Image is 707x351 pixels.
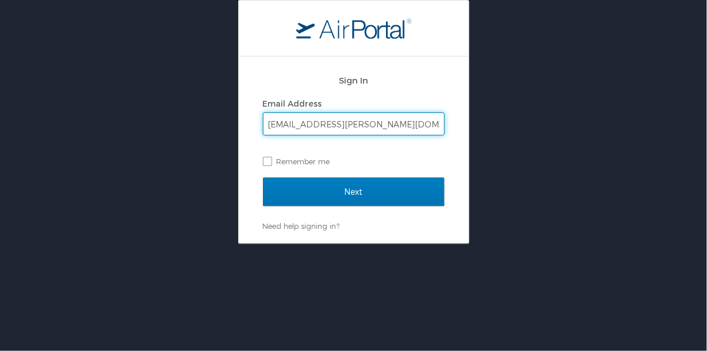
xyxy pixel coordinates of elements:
h2: Sign In [263,74,445,87]
label: Email Address [263,99,322,108]
img: logo [296,18,411,39]
input: Next [263,178,445,206]
label: Remember me [263,153,445,170]
a: Need help signing in? [263,221,340,231]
